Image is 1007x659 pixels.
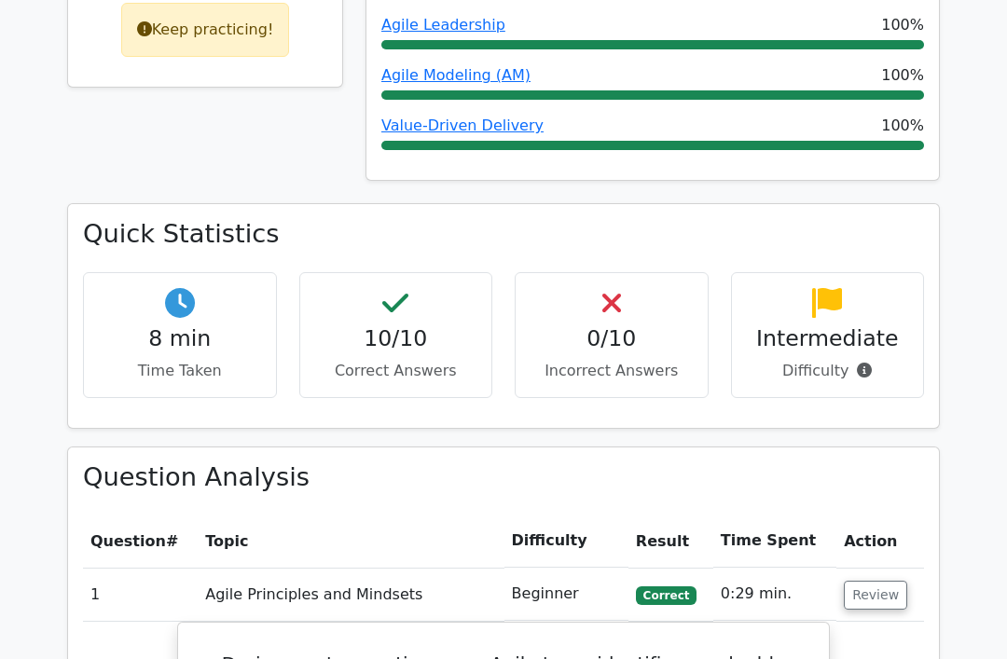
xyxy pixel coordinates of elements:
p: Incorrect Answers [531,360,693,382]
th: # [83,515,198,568]
p: Time Taken [99,360,261,382]
th: Difficulty [504,515,628,568]
h3: Quick Statistics [83,219,924,250]
h3: Question Analysis [83,462,924,493]
td: 0:29 min. [713,568,836,621]
span: 100% [881,14,924,36]
p: Difficulty [747,360,909,382]
th: Action [836,515,924,568]
p: Correct Answers [315,360,477,382]
span: Correct [636,586,697,605]
a: Agile Leadership [381,16,505,34]
td: Beginner [504,568,628,621]
div: Keep practicing! [121,3,290,57]
td: Agile Principles and Mindsets [198,568,504,621]
th: Result [628,515,713,568]
h4: 0/10 [531,325,693,351]
td: 1 [83,568,198,621]
h4: 8 min [99,325,261,351]
span: 100% [881,115,924,137]
th: Topic [198,515,504,568]
a: Value-Driven Delivery [381,117,544,134]
h4: Intermediate [747,325,909,351]
button: Review [844,581,907,610]
span: 100% [881,64,924,87]
h4: 10/10 [315,325,477,351]
th: Time Spent [713,515,836,568]
a: Agile Modeling (AM) [381,66,531,84]
span: Question [90,532,166,550]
